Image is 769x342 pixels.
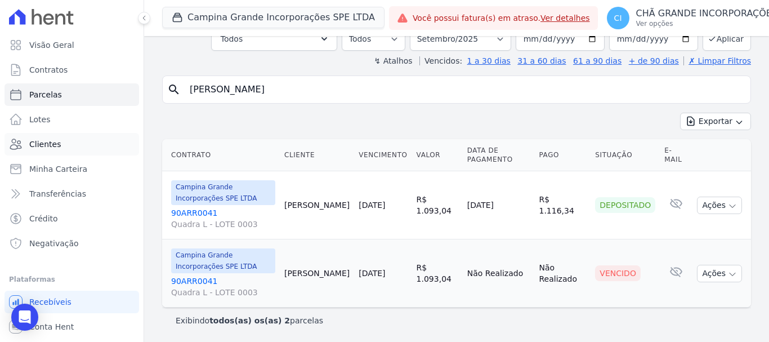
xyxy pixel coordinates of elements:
[660,139,692,171] th: E-mail
[467,56,511,65] a: 1 a 30 dias
[535,171,591,239] td: R$ 1.116,34
[162,7,384,28] button: Campina Grande Incorporações SPE LTDA
[374,56,412,65] label: ↯ Atalhos
[354,139,412,171] th: Vencimento
[463,171,535,239] td: [DATE]
[221,32,243,46] span: Todos
[5,291,139,313] a: Recebíveis
[29,39,74,51] span: Visão Geral
[280,171,354,239] td: [PERSON_NAME]
[463,139,535,171] th: Data de Pagamento
[209,316,290,325] b: todos(as) os(as) 2
[29,296,71,308] span: Recebíveis
[167,83,181,96] i: search
[171,180,275,205] span: Campina Grande Incorporações SPE LTDA
[419,56,462,65] label: Vencidos:
[573,56,622,65] a: 61 a 90 dias
[171,219,275,230] span: Quadra L - LOTE 0003
[412,171,463,239] td: R$ 1.093,04
[280,139,354,171] th: Cliente
[697,197,742,214] button: Ações
[629,56,679,65] a: + de 90 dias
[9,273,135,286] div: Plataformas
[595,265,641,281] div: Vencido
[697,265,742,282] button: Ações
[29,139,61,150] span: Clientes
[11,304,38,331] div: Open Intercom Messenger
[5,59,139,81] a: Contratos
[162,139,280,171] th: Contrato
[171,207,275,230] a: 90ARR0041Quadra L - LOTE 0003
[5,232,139,255] a: Negativação
[591,139,660,171] th: Situação
[183,78,746,101] input: Buscar por nome do lote ou do cliente
[5,158,139,180] a: Minha Carteira
[5,207,139,230] a: Crédito
[5,183,139,205] a: Transferências
[683,56,751,65] a: ✗ Limpar Filtros
[5,83,139,106] a: Parcelas
[171,276,275,298] a: 90ARR0041Quadra L - LOTE 0003
[171,248,275,273] span: Campina Grande Incorporações SPE LTDA
[359,201,385,210] a: [DATE]
[413,12,590,24] span: Você possui fatura(s) em atraso.
[29,64,68,75] span: Contratos
[614,14,622,22] span: CI
[5,108,139,131] a: Lotes
[680,113,751,130] button: Exportar
[5,34,139,56] a: Visão Geral
[595,197,655,213] div: Depositado
[517,56,566,65] a: 31 a 60 dias
[29,213,58,224] span: Crédito
[29,188,86,199] span: Transferências
[211,27,337,51] button: Todos
[5,316,139,338] a: Conta Hent
[463,239,535,308] td: Não Realizado
[5,133,139,156] a: Clientes
[171,287,275,298] span: Quadra L - LOTE 0003
[535,139,591,171] th: Pago
[359,269,385,278] a: [DATE]
[540,14,590,23] a: Ver detalhes
[29,89,62,100] span: Parcelas
[29,114,51,125] span: Lotes
[29,163,87,175] span: Minha Carteira
[29,238,79,249] span: Negativação
[412,239,463,308] td: R$ 1.093,04
[176,315,323,326] p: Exibindo parcelas
[412,139,463,171] th: Valor
[703,26,751,51] button: Aplicar
[535,239,591,308] td: Não Realizado
[280,239,354,308] td: [PERSON_NAME]
[29,321,74,332] span: Conta Hent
